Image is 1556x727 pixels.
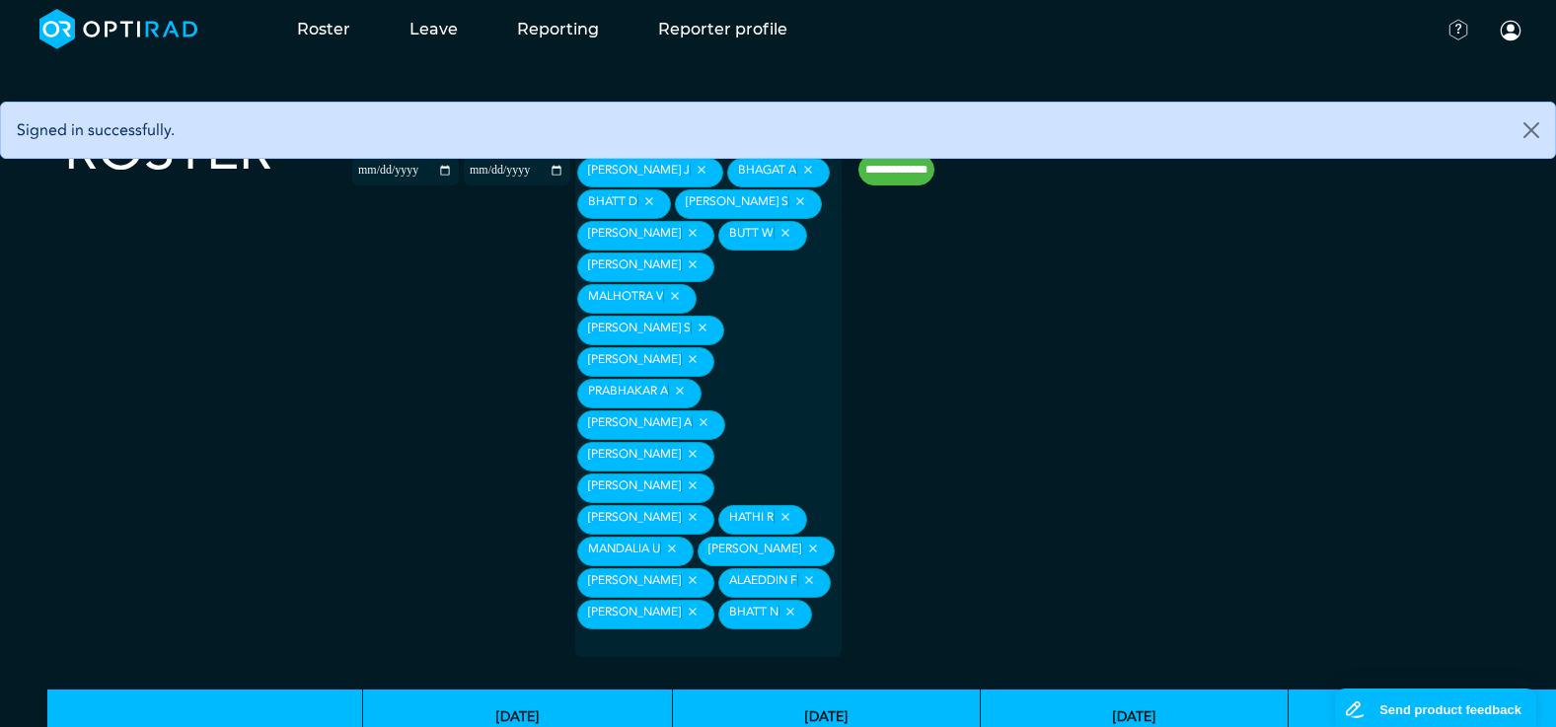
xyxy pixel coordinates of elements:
[778,605,801,618] button: Remove item: '9ac09f56-50ce-48e2-a740-df9d9bdbd408'
[577,347,714,377] div: [PERSON_NAME]
[39,9,198,49] img: brand-opti-rad-logos-blue-and-white-d2f68631ba2948856bd03f2d395fb146ddc8fb01b4b6e9315ea85fa773367...
[727,158,830,187] div: Bhagat A
[577,379,702,408] div: Prabhakar A
[577,537,694,566] div: Mandalia U
[797,573,820,587] button: Remove item: '2cc77323-628d-44fa-a01e-e8bf78dd4213'
[788,194,811,208] button: Remove item: 'f26b48e5-673f-4eb2-b944-c6f5c4834f08'
[637,194,660,208] button: Remove item: '2f8d3d91-4af9-427a-aada-6697b850055b'
[796,163,819,177] button: Remove item: '0c335ce1-20df-4ae5-a03e-31989bfe954f'
[681,257,704,271] button: Remove item: '28030ff7-5f13-4d65-9ccb-3d6d53ed69a8'
[690,163,712,177] button: Remove item: 'db1796de-5eda-49ca-b221-2934ccfe9335'
[774,226,796,240] button: Remove item: '96166b79-8b3c-4947-b51e-dcfb4f7252f3'
[64,118,272,184] h2: Roster
[577,189,671,219] div: Bhatt D
[577,473,714,503] div: [PERSON_NAME]
[577,568,714,598] div: [PERSON_NAME]
[577,632,676,650] input: null
[691,321,713,334] button: Remove item: '9a0dba6c-c65d-4226-9881-570ca62a39f1'
[801,542,824,555] button: Remove item: '8f41e011-5fc9-4a30-8217-3235d38b0ff4'
[577,221,714,251] div: [PERSON_NAME]
[681,352,704,366] button: Remove item: 'cc505f2b-0779-45fc-8f39-894c7e1604ae'
[774,510,796,524] button: Remove item: 'a1b9884c-c160-4730-be65-05146fc6dbbe'
[577,316,724,345] div: [PERSON_NAME] S
[660,542,683,555] button: Remove item: '8e8d2468-b853-4131-9b2a-9e6fd6fcce88'
[668,384,691,398] button: Remove item: '71d1480b-0d51-48cd-a5f2-0ee9c2590c4e'
[681,226,704,240] button: Remove item: 'b42ad489-9210-4e0b-8d16-e309d1c5fb59'
[1508,103,1555,158] button: Close
[681,573,704,587] button: Remove item: '066fdb4f-eb9d-4249-b3e9-c484ce7ef786'
[718,505,807,535] div: Hathi R
[718,568,831,598] div: Alaeddin F
[692,415,714,429] button: Remove item: '22d942e1-5532-4c6b-a077-ec823b931eea'
[698,537,835,566] div: [PERSON_NAME]
[681,478,704,492] button: Remove item: 'bfc55936-c7cd-47fb-bd4b-83eef308e945'
[577,442,714,472] div: [PERSON_NAME]
[577,505,714,535] div: [PERSON_NAME]
[681,447,704,461] button: Remove item: '5fe949f2-88fd-4f76-b763-8dde622cc2f9'
[577,600,714,629] div: [PERSON_NAME]
[718,600,812,629] div: Bhatt N
[675,189,822,219] div: [PERSON_NAME] S
[681,605,704,618] button: Remove item: '2c16395a-e9d8-4036-904b-895a9dfd2227'
[718,221,807,251] div: Butt W
[681,510,704,524] button: Remove item: '32f13c3e-eb3a-4f7c-b360-938608f86e79'
[577,158,723,187] div: [PERSON_NAME] J
[577,253,714,282] div: [PERSON_NAME]
[663,289,686,303] button: Remove item: 'b3d99492-b6b9-477f-8664-c280526a0017'
[577,410,725,440] div: [PERSON_NAME] A
[577,284,697,314] div: Malhotra V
